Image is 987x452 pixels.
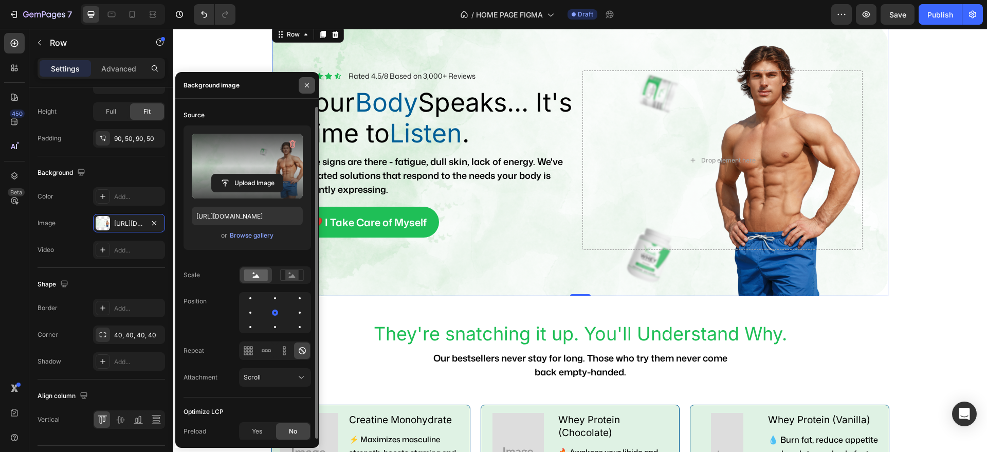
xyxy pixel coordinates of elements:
p: 💧 Burn fat, reduce appetite and sculpt your body fast. [595,404,709,432]
div: Background image [184,81,240,90]
div: Background [38,166,87,180]
div: Repeat [184,346,204,355]
div: 450 [10,110,25,118]
strong: Our bestsellers never stay for long. Those who try them never come back empty-handed. [260,322,554,350]
div: Corner [38,330,58,339]
div: Add... [114,357,162,367]
div: Row [112,1,129,10]
p: Rated 4.5/8 Based on 3,000+ Reviews [175,43,302,52]
div: Align column [38,389,90,403]
div: Border [38,303,58,313]
div: Attachment [184,373,217,382]
div: Position [184,297,207,306]
div: Source [184,111,205,120]
h2: They're snatching it up. You'll Understand Why. [124,293,690,317]
div: Preload [184,427,206,436]
div: Add... [114,304,162,313]
button: Save [881,4,915,25]
div: Height [38,107,57,116]
button: 7 [4,4,77,25]
span: Scroll [244,373,261,381]
span: Body [182,58,245,89]
div: Vertical [38,415,60,424]
div: Shape [38,278,70,292]
div: Drop element here [528,128,582,136]
div: Video [38,245,54,255]
div: Browse gallery [230,231,273,240]
span: Yes [252,427,262,436]
button: Upload Image [211,174,283,192]
span: Draft [578,10,593,19]
p: ❤️ I Take Care of Myself [137,184,253,203]
h2: Your Speaks... It's Time to . [124,57,405,121]
div: Add... [114,192,162,202]
div: Image [38,219,56,228]
div: 40, 40, 40, 40 [114,331,162,340]
span: / [471,9,474,20]
input: https://example.com/image.jpg [192,207,303,225]
div: [URL][DOMAIN_NAME] [114,219,144,228]
p: Advanced [101,63,136,74]
div: Publish [927,9,953,20]
span: Listen [216,89,289,120]
div: Optimize LCP [184,407,224,417]
span: Full [106,107,116,116]
span: HOME PAGE FIGMA [476,9,543,20]
strong: The signs are there - fatigue, dull skin, lack of energy. We've created solutions that respond to... [131,126,390,167]
a: ❤️ I Take Care of Myself [124,178,266,209]
p: Row [50,37,137,49]
div: Scale [184,270,200,280]
div: 90, 50, 90, 50 [114,134,162,143]
span: Save [889,10,906,19]
p: Creatine Monohydrate [176,385,290,398]
p: Settings [51,63,80,74]
div: Beta [8,188,25,196]
span: Fit [143,107,151,116]
div: Shadow [38,357,61,366]
div: Add... [114,246,162,255]
button: Publish [919,4,962,25]
span: No [289,427,297,436]
div: Padding [38,134,61,143]
button: Scroll [239,368,311,387]
div: Undo/Redo [194,4,235,25]
div: Open Intercom Messenger [952,402,977,426]
span: or [221,229,227,242]
div: Color [38,192,53,201]
p: Whey Protein (Vanilla) [595,385,709,398]
iframe: Design area [173,29,987,452]
p: 7 [67,8,72,21]
button: Browse gallery [229,230,274,241]
p: Whey Protein (Chocolate) [385,385,500,410]
p: ⚡ Maximizes masculine strength, boosts stamina and supports everyday vitality. [176,404,290,444]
